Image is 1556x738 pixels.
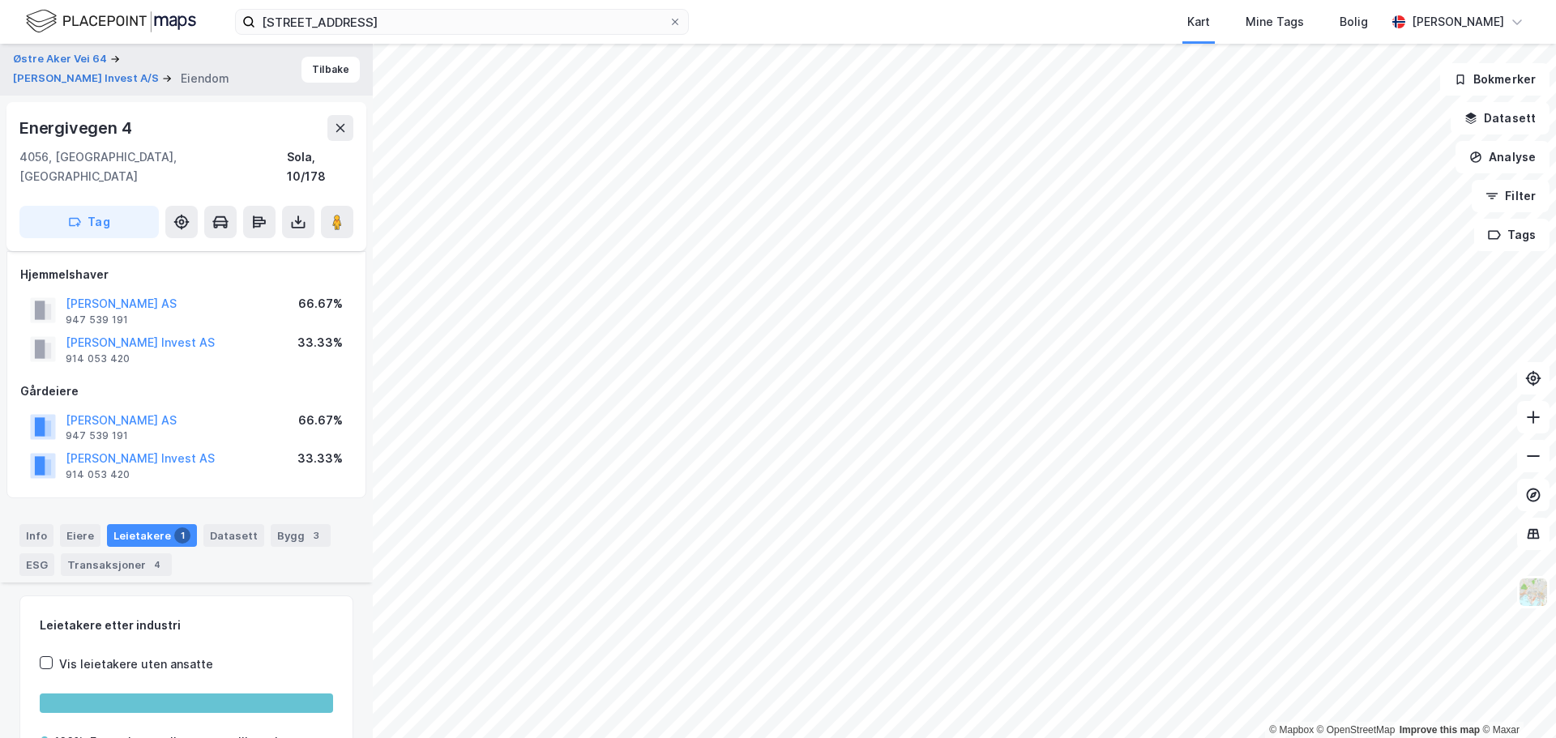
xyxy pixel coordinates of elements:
div: 33.33% [297,449,343,468]
div: Sola, 10/178 [287,147,353,186]
div: Leietakere [107,524,197,547]
div: 3 [308,527,324,544]
button: Østre Aker Vei 64 [13,51,110,67]
button: Bokmerker [1440,63,1550,96]
img: logo.f888ab2527a4732fd821a326f86c7f29.svg [26,7,196,36]
button: Datasett [1451,102,1550,134]
div: 914 053 420 [66,468,130,481]
div: ESG [19,553,54,576]
button: Tags [1474,219,1550,251]
div: Kart [1187,12,1210,32]
div: Kontrollprogram for chat [1475,660,1556,738]
a: Improve this map [1400,724,1480,736]
a: Mapbox [1269,724,1314,736]
img: Z [1518,577,1549,608]
div: 914 053 420 [66,352,130,365]
div: Hjemmelshaver [20,265,353,284]
iframe: Chat Widget [1475,660,1556,738]
div: Info [19,524,53,547]
div: 1 [174,527,190,544]
a: OpenStreetMap [1317,724,1396,736]
div: 947 539 191 [66,314,128,326]
div: Bolig [1340,12,1368,32]
div: 66.67% [298,411,343,430]
button: Filter [1472,180,1550,212]
div: Transaksjoner [61,553,172,576]
button: Analyse [1456,141,1550,173]
div: 66.67% [298,294,343,314]
div: Leietakere etter industri [40,616,333,635]
div: Gårdeiere [20,382,353,401]
div: Eiere [60,524,100,547]
div: Energivegen 4 [19,115,135,141]
div: Bygg [271,524,331,547]
div: Vis leietakere uten ansatte [59,655,213,674]
div: 947 539 191 [66,429,128,442]
div: Datasett [203,524,264,547]
button: Tag [19,206,159,238]
div: 4 [149,557,165,573]
button: [PERSON_NAME] Invest A/S [13,70,162,87]
div: Mine Tags [1246,12,1304,32]
div: 4056, [GEOGRAPHIC_DATA], [GEOGRAPHIC_DATA] [19,147,287,186]
div: [PERSON_NAME] [1412,12,1504,32]
input: Søk på adresse, matrikkel, gårdeiere, leietakere eller personer [255,10,669,34]
div: Eiendom [181,69,229,88]
div: 33.33% [297,333,343,352]
button: Tilbake [301,57,360,83]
